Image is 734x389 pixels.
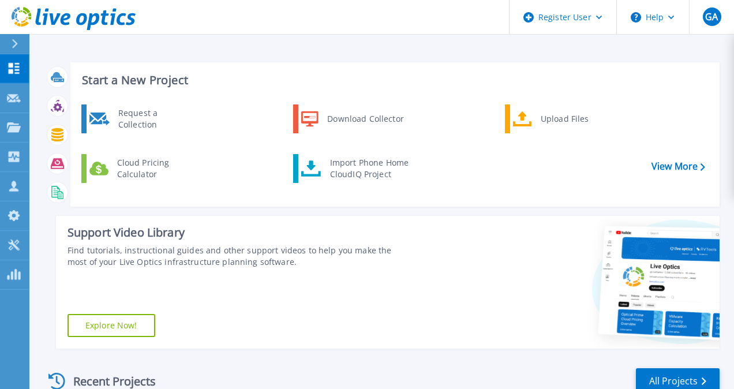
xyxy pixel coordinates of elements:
div: Support Video Library [68,225,413,240]
div: Upload Files [535,107,620,130]
a: Cloud Pricing Calculator [81,154,200,183]
div: Cloud Pricing Calculator [111,157,197,180]
div: Import Phone Home CloudIQ Project [324,157,414,180]
a: View More [651,161,705,172]
h3: Start a New Project [82,74,705,87]
span: GA [705,12,718,21]
div: Request a Collection [113,107,197,130]
a: Explore Now! [68,314,155,337]
a: Request a Collection [81,104,200,133]
a: Upload Files [505,104,623,133]
div: Download Collector [321,107,409,130]
div: Find tutorials, instructional guides and other support videos to help you make the most of your L... [68,245,413,268]
a: Download Collector [293,104,411,133]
